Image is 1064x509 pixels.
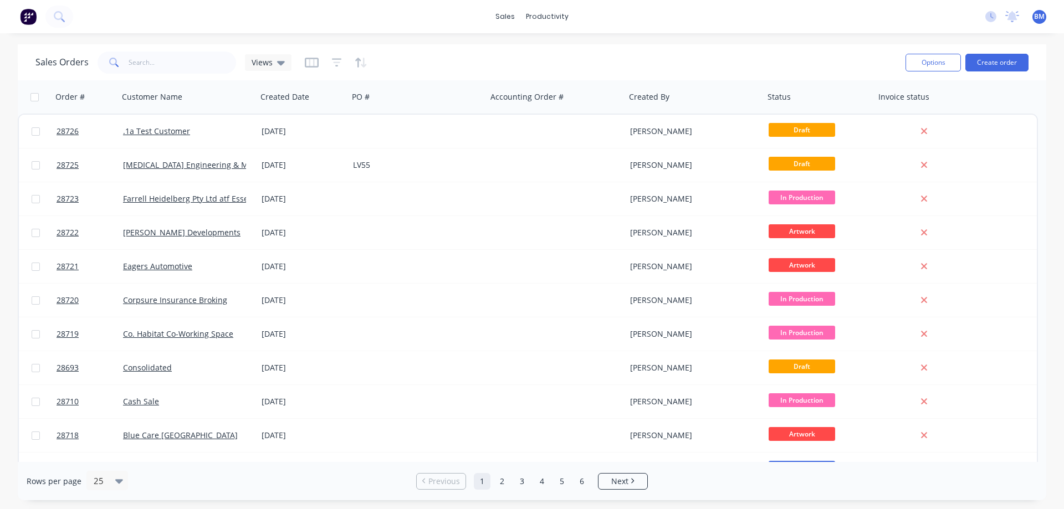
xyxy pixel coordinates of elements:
[20,8,37,25] img: Factory
[123,160,284,170] a: [MEDICAL_DATA] Engineering & Mechanical
[630,295,753,306] div: [PERSON_NAME]
[262,261,344,272] div: [DATE]
[57,250,123,283] a: 28721
[57,351,123,384] a: 28693
[554,473,570,490] a: Page 5
[629,91,669,102] div: Created By
[123,396,159,407] a: Cash Sale
[490,91,564,102] div: Accounting Order #
[769,461,835,475] span: Ready to Instal...
[630,261,753,272] div: [PERSON_NAME]
[57,430,79,441] span: 28718
[57,193,79,204] span: 28723
[123,328,233,339] a: Co. Habitat Co-Working Space
[57,160,79,171] span: 28725
[57,396,79,407] span: 28710
[906,54,961,71] button: Options
[769,157,835,171] span: Draft
[1034,12,1045,22] span: BM
[262,160,344,171] div: [DATE]
[769,258,835,272] span: Artwork
[123,362,172,373] a: Consolidated
[353,160,476,171] div: LV55
[252,56,273,68] span: Views
[630,126,753,137] div: [PERSON_NAME]
[965,54,1029,71] button: Create order
[57,284,123,317] a: 28720
[123,126,190,136] a: .1a Test Customer
[630,430,753,441] div: [PERSON_NAME]
[574,473,590,490] a: Page 6
[474,473,490,490] a: Page 1 is your current page
[129,52,237,74] input: Search...
[630,328,753,340] div: [PERSON_NAME]
[57,385,123,418] a: 28710
[630,396,753,407] div: [PERSON_NAME]
[878,91,929,102] div: Invoice status
[769,123,835,137] span: Draft
[57,182,123,215] a: 28723
[57,148,123,182] a: 28725
[57,362,79,373] span: 28693
[630,227,753,238] div: [PERSON_NAME]
[630,160,753,171] div: [PERSON_NAME]
[57,295,79,306] span: 28720
[57,419,123,452] a: 28718
[123,227,241,238] a: [PERSON_NAME] Developments
[534,473,550,490] a: Page 4
[57,115,123,148] a: 28726
[769,191,835,204] span: In Production
[262,295,344,306] div: [DATE]
[262,430,344,441] div: [DATE]
[769,292,835,306] span: In Production
[123,193,429,204] a: Farrell Heidelberg Pty Ltd atf Essential Services Trust No. 29 - [GEOGRAPHIC_DATA]
[630,193,753,204] div: [PERSON_NAME]
[598,476,647,487] a: Next page
[769,427,835,441] span: Artwork
[262,328,344,340] div: [DATE]
[27,476,81,487] span: Rows per page
[123,261,192,271] a: Eagers Automotive
[769,224,835,238] span: Artwork
[57,126,79,137] span: 28726
[57,216,123,249] a: 28722
[123,295,227,305] a: Corpsure Insurance Broking
[352,91,370,102] div: PO #
[35,57,89,68] h1: Sales Orders
[260,91,309,102] div: Created Date
[769,326,835,340] span: In Production
[262,362,344,373] div: [DATE]
[262,227,344,238] div: [DATE]
[768,91,791,102] div: Status
[57,227,79,238] span: 28722
[262,193,344,204] div: [DATE]
[55,91,85,102] div: Order #
[122,91,182,102] div: Customer Name
[262,126,344,137] div: [DATE]
[57,261,79,272] span: 28721
[490,8,520,25] div: sales
[494,473,510,490] a: Page 2
[262,396,344,407] div: [DATE]
[769,359,835,373] span: Draft
[123,430,238,440] a: Blue Care [GEOGRAPHIC_DATA]
[611,476,628,487] span: Next
[630,362,753,373] div: [PERSON_NAME]
[57,317,123,351] a: 28719
[412,473,652,490] ul: Pagination
[514,473,530,490] a: Page 3
[57,328,79,340] span: 28719
[520,8,574,25] div: productivity
[769,393,835,407] span: In Production
[57,453,123,486] a: 28717
[417,476,465,487] a: Previous page
[428,476,460,487] span: Previous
